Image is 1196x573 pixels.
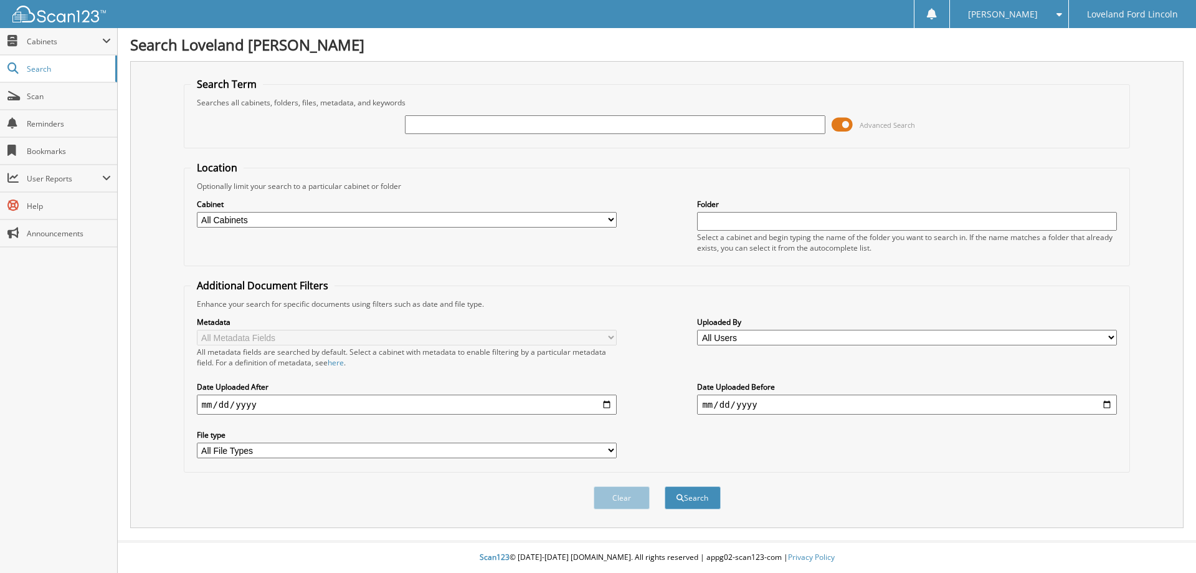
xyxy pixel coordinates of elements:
[130,34,1184,55] h1: Search Loveland [PERSON_NAME]
[27,173,102,184] span: User Reports
[197,317,617,327] label: Metadata
[191,181,1124,191] div: Optionally limit your search to a particular cabinet or folder
[27,64,109,74] span: Search
[197,430,617,440] label: File type
[27,91,111,102] span: Scan
[197,382,617,392] label: Date Uploaded After
[968,11,1038,18] span: [PERSON_NAME]
[665,486,721,509] button: Search
[697,199,1117,209] label: Folder
[1087,11,1178,18] span: Loveland Ford Lincoln
[191,77,263,91] legend: Search Term
[197,199,617,209] label: Cabinet
[697,395,1117,415] input: end
[27,146,111,156] span: Bookmarks
[697,317,1117,327] label: Uploaded By
[191,161,244,175] legend: Location
[191,299,1124,309] div: Enhance your search for specific documents using filters such as date and file type.
[191,97,1124,108] div: Searches all cabinets, folders, files, metadata, and keywords
[27,36,102,47] span: Cabinets
[118,542,1196,573] div: © [DATE]-[DATE] [DOMAIN_NAME]. All rights reserved | appg02-scan123-com |
[27,201,111,211] span: Help
[697,232,1117,253] div: Select a cabinet and begin typing the name of the folder you want to search in. If the name match...
[328,357,344,368] a: here
[594,486,650,509] button: Clear
[197,395,617,415] input: start
[27,228,111,239] span: Announcements
[697,382,1117,392] label: Date Uploaded Before
[480,552,510,562] span: Scan123
[12,6,106,22] img: scan123-logo-white.svg
[197,347,617,368] div: All metadata fields are searched by default. Select a cabinet with metadata to enable filtering b...
[27,118,111,129] span: Reminders
[191,279,335,292] legend: Additional Document Filters
[788,552,835,562] a: Privacy Policy
[860,120,915,130] span: Advanced Search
